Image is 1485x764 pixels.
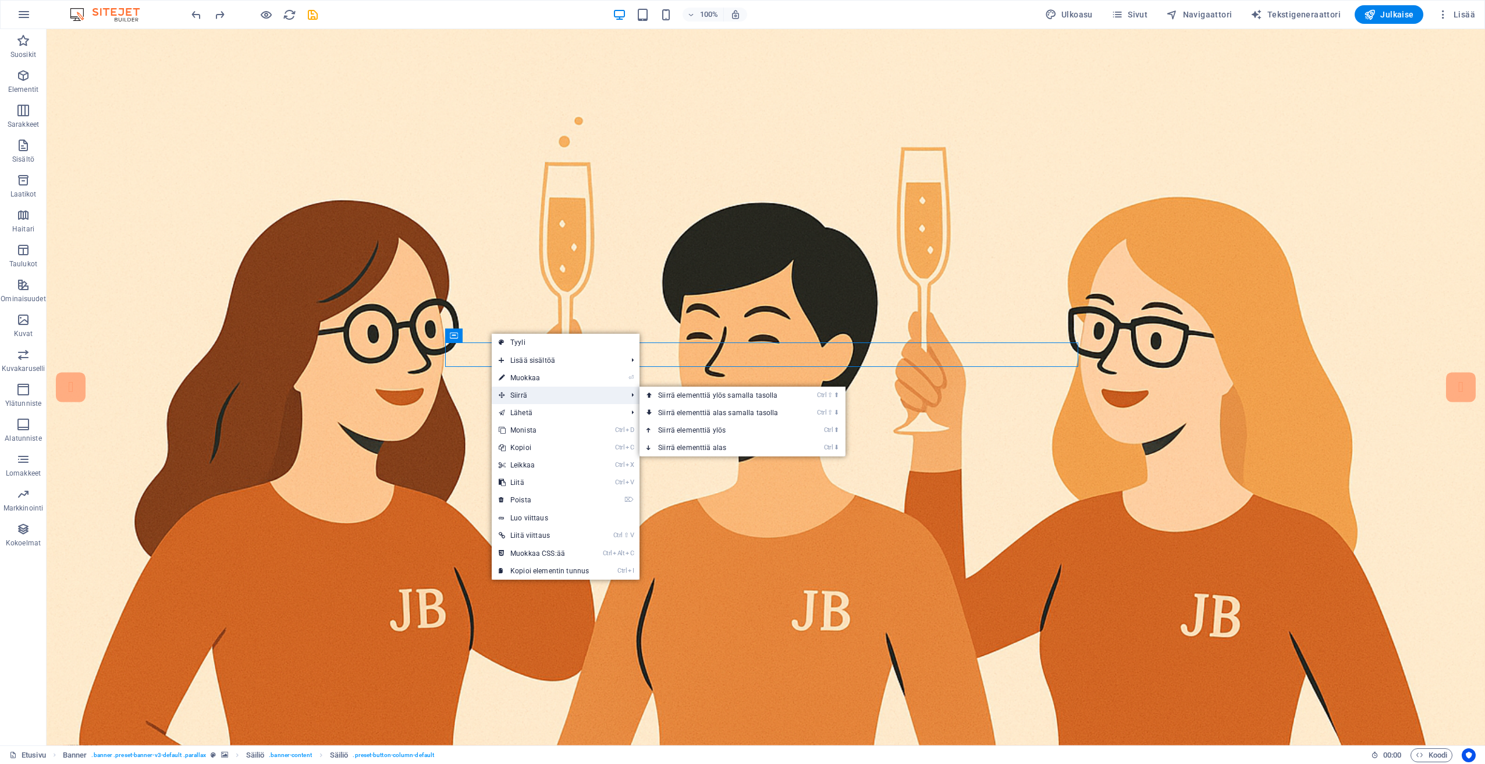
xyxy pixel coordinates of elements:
[628,374,634,381] i: ⏎
[834,444,839,451] i: ⬇
[492,369,596,387] a: ⏎Muokkaa
[834,409,839,416] i: ⬇
[213,8,226,22] i: Tee uudelleen: Siirrä elementtejä (Ctrl+Y, ⌘+Y)
[1433,5,1480,24] button: Lisää
[1107,5,1152,24] button: Sivut
[8,85,38,94] p: Elementit
[1166,9,1232,20] span: Navigaattori
[5,399,41,408] p: Ylätunniste
[12,155,34,164] p: Sisältö
[827,391,833,399] i: ⇧
[353,748,434,762] span: . preset-button-column-default
[10,190,37,199] p: Laatikot
[305,8,319,22] button: save
[67,8,154,22] img: Editor Logo
[617,567,627,574] i: Ctrl
[1250,9,1341,20] span: Tekstigeneraattori
[613,531,623,539] i: Ctrl
[1111,9,1147,20] span: Sivut
[1045,9,1093,20] span: Ulkoasu
[2,364,45,373] p: Kuvakaruselli
[626,444,634,451] i: C
[492,334,640,351] a: Tyyli
[492,545,596,562] a: CtrlAltCMuokkaa CSS:ää
[1355,5,1423,24] button: Julkaise
[190,8,203,22] i: Kumoa: Siirrä elementtejä (Ctrl+Z)
[1391,751,1393,759] span: :
[730,9,741,20] i: Koon muuttuessa säädä zoomaustaso automaattisesti sopimaan valittuun laitteeseen.
[834,426,839,434] i: ⬆
[1040,5,1097,24] button: Ulkoasu
[6,469,41,478] p: Lomakkeet
[492,456,596,474] a: CtrlXLeikkaa
[1040,5,1097,24] div: Ulkoasu (Ctrl+Alt+Y)
[624,531,629,539] i: ⇧
[603,549,612,557] i: Ctrl
[492,491,596,509] a: ⌦Poista
[9,748,46,762] a: Napsauta peruuttaaksesi valinnan. Kaksoisnapsauta avataksesi Sivut
[1161,5,1237,24] button: Navigaattori
[824,426,833,434] i: Ctrl
[189,8,203,22] button: undo
[12,224,34,234] p: Haitari
[1437,9,1475,20] span: Lisää
[91,748,206,762] span: . banner .preset-banner-v3-default .parallax
[640,422,801,439] a: Ctrl⬆Siirrä elementtiä ylös
[492,439,596,456] a: CtrlCKopioi
[492,422,596,439] a: CtrlDMonista
[492,387,622,404] span: Siirrä
[700,8,719,22] h6: 100%
[824,444,833,451] i: Ctrl
[626,479,634,486] i: V
[63,748,434,762] nav: breadcrumb
[1416,748,1447,762] span: Koodi
[10,50,36,59] p: Suosikit
[1383,748,1401,762] span: 00 00
[282,8,296,22] button: reload
[492,404,622,422] a: Lähetä
[640,387,801,404] a: Ctrl⇧⬆Siirrä elementtiä ylös samalla tasolla
[269,748,311,762] span: . banner-content
[63,748,87,762] span: Napsauta valitaksesi. Kaksoisnapsauta muokataksesi
[1462,748,1476,762] button: Usercentrics
[492,352,622,369] span: Lisää sisältöä
[5,434,41,443] p: Alatunniste
[615,461,624,469] i: Ctrl
[626,549,634,557] i: C
[212,8,226,22] button: redo
[827,409,833,416] i: ⇧
[1246,5,1345,24] button: Tekstigeneraattori
[3,504,43,513] p: Markkinointi
[283,8,296,22] i: Lataa sivu uudelleen
[683,8,724,22] button: 100%
[817,391,826,399] i: Ctrl
[1,294,45,304] p: Ominaisuudet
[492,474,596,491] a: CtrlVLiitä
[330,748,349,762] span: Napsauta valitaksesi. Kaksoisnapsauta muokataksesi
[624,496,634,504] i: ⌦
[615,479,624,486] i: Ctrl
[9,259,37,269] p: Taulukot
[1371,748,1402,762] h6: Istunnon aika
[211,752,216,758] i: Tämä elementti on mukautettava esiasetus
[626,426,634,434] i: D
[221,752,228,758] i: Tämä elementti sisältää taustan
[640,439,801,456] a: Ctrl⬇Siirrä elementtiä alas
[492,527,596,544] a: Ctrl⇧VLiitä viittaus
[492,509,640,527] a: Luo viittaus
[834,391,839,399] i: ⬆
[626,461,634,469] i: X
[615,444,624,451] i: Ctrl
[492,562,596,580] a: CtrlIKopioi elementin tunnus
[8,120,39,129] p: Sarakkeet
[615,426,624,434] i: Ctrl
[613,549,624,557] i: Alt
[1364,9,1414,20] span: Julkaise
[817,409,826,416] i: Ctrl
[640,404,801,422] a: Ctrl⇧⬇Siirrä elementtiä alas samalla tasolla
[14,329,33,338] p: Kuvat
[628,567,634,574] i: I
[630,531,634,539] i: V
[1411,748,1452,762] button: Koodi
[246,748,265,762] span: Napsauta valitaksesi. Kaksoisnapsauta muokataksesi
